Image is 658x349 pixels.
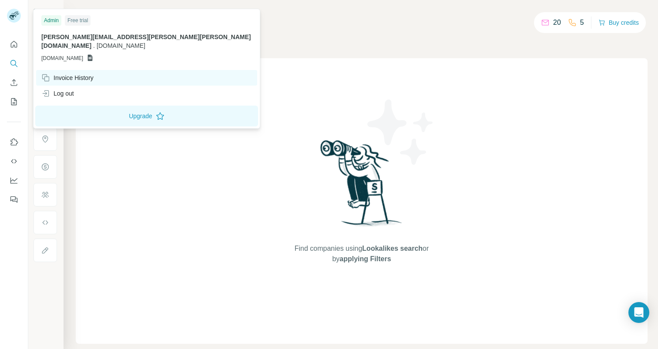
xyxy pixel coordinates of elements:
button: Quick start [7,37,21,52]
button: Dashboard [7,173,21,188]
div: Free trial [65,15,91,26]
button: Upgrade [35,106,258,126]
div: Admin [41,15,61,26]
button: Feedback [7,192,21,207]
button: Search [7,56,21,71]
div: Open Intercom Messenger [628,302,649,323]
button: Enrich CSV [7,75,21,90]
span: [DOMAIN_NAME] [41,54,83,62]
button: My lists [7,94,21,110]
img: Surfe Illustration - Woman searching with binoculars [316,138,407,235]
h4: Search [76,10,648,23]
div: Log out [41,89,74,98]
p: 20 [553,17,561,28]
span: . [93,42,95,49]
span: [PERSON_NAME][EMAIL_ADDRESS][PERSON_NAME][PERSON_NAME][DOMAIN_NAME] [41,33,251,49]
span: [DOMAIN_NAME] [97,42,145,49]
span: Lookalikes search [362,245,423,252]
img: Surfe Illustration - Stars [362,93,440,171]
button: Buy credits [598,17,639,29]
button: Use Surfe on LinkedIn [7,134,21,150]
button: Use Surfe API [7,153,21,169]
button: Show [27,5,63,18]
div: Invoice History [41,73,94,82]
span: applying Filters [339,255,391,263]
span: Find companies using or by [292,243,431,264]
p: 5 [580,17,584,28]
